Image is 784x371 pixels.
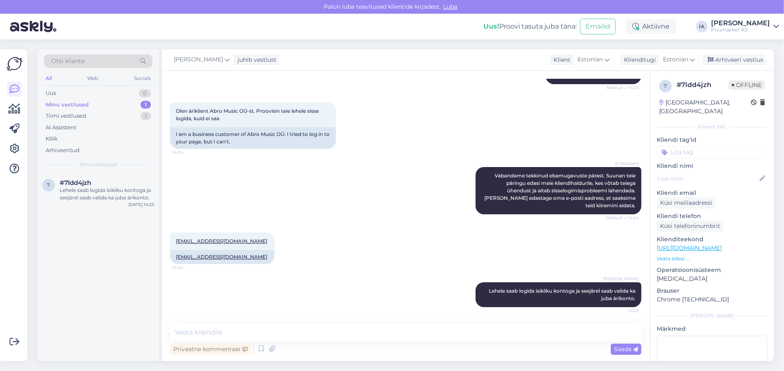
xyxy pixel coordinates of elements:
[46,101,89,109] div: Minu vestlused
[170,344,251,355] div: Privaatne kommentaar
[711,20,770,27] div: [PERSON_NAME]
[659,98,751,116] div: [GEOGRAPHIC_DATA], [GEOGRAPHIC_DATA]
[176,108,320,121] span: Olen äriklient Abro Music OÜ-st. Proovisin teie lehele sisse logida, kuid ei saa
[47,182,50,188] span: 7
[550,56,570,64] div: Klient
[657,295,767,304] p: Chrome [TECHNICAL_ID]
[621,56,656,64] div: Klienditugi
[141,112,151,120] div: 1
[174,55,223,64] span: [PERSON_NAME]
[46,89,56,97] div: Uus
[46,112,86,120] div: Tiimi vestlused
[696,21,708,32] div: IA
[664,83,667,89] span: 7
[46,135,58,143] div: Kõik
[657,174,758,183] input: Lisa nimi
[657,244,722,252] a: [URL][DOMAIN_NAME]
[441,3,460,10] span: Luba
[657,274,767,283] p: [MEDICAL_DATA]
[657,212,767,221] p: Kliendi telefon
[657,136,767,144] p: Kliendi tag'id
[46,146,80,155] div: Arhiveeritud
[483,22,499,30] b: Uus!
[657,312,767,320] div: [PERSON_NAME]
[7,56,22,72] img: Askly Logo
[626,19,676,34] div: Aktiivne
[711,27,770,33] div: Puumarket AS
[608,308,639,314] span: 14:25
[608,160,639,167] span: AI Assistent
[657,146,767,158] input: Lisa tag
[606,215,639,221] span: Nähtud ✓ 14:24
[703,54,767,65] div: Arhiveeri vestlus
[607,85,639,91] span: Nähtud ✓ 14:23
[484,172,637,209] span: Vabandame tekkinud ebamugavuste pärast. Suunan teie päringu edasi meie kliendihaldurile, kes võta...
[657,255,767,262] p: Vaata edasi ...
[657,235,767,244] p: Klienditeekond
[603,276,639,282] span: [PERSON_NAME]
[489,288,637,301] span: Lehele saab logida isikliku kontoga ja seejärel saab valida ka juba ärikonto.
[176,238,267,244] a: [EMAIL_ADDRESS][DOMAIN_NAME]
[80,161,117,168] span: Minu vestlused
[711,20,779,33] a: [PERSON_NAME]Puumarket AS
[657,221,723,232] div: Küsi telefoninumbrit
[657,197,716,209] div: Küsi meiliaadressi
[51,57,85,65] span: Otsi kliente
[60,187,154,201] div: Lehele saab logida isikliku kontoga ja seejärel saab valida ka juba ärikonto.
[234,56,277,64] div: juhib vestlust
[483,22,577,32] div: Proovi tasuta juba täna:
[172,264,204,271] span: 14:24
[176,254,267,260] a: [EMAIL_ADDRESS][DOMAIN_NAME]
[657,189,767,197] p: Kliendi email
[132,73,153,84] div: Socials
[614,345,638,353] span: Saada
[170,127,336,149] div: I am a business customer of Abro Music OÜ. I tried to log in to your page, but I can't.
[657,162,767,170] p: Kliendi nimi
[172,149,204,155] span: 14:24
[141,101,151,109] div: 1
[86,73,100,84] div: Web
[657,266,767,274] p: Operatsioonisüsteem
[139,89,151,97] div: 0
[46,124,76,132] div: AI Assistent
[44,73,53,84] div: All
[129,201,154,208] div: [DATE] 14:25
[60,179,91,187] span: #7ldd4jzh
[657,123,767,131] div: Kliendi info
[677,80,728,90] div: # 7ldd4jzh
[657,325,767,333] p: Märkmed
[663,55,688,64] span: Estonian
[578,55,603,64] span: Estonian
[657,286,767,295] p: Brauser
[580,19,616,34] button: Emailid
[728,80,765,90] span: Offline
